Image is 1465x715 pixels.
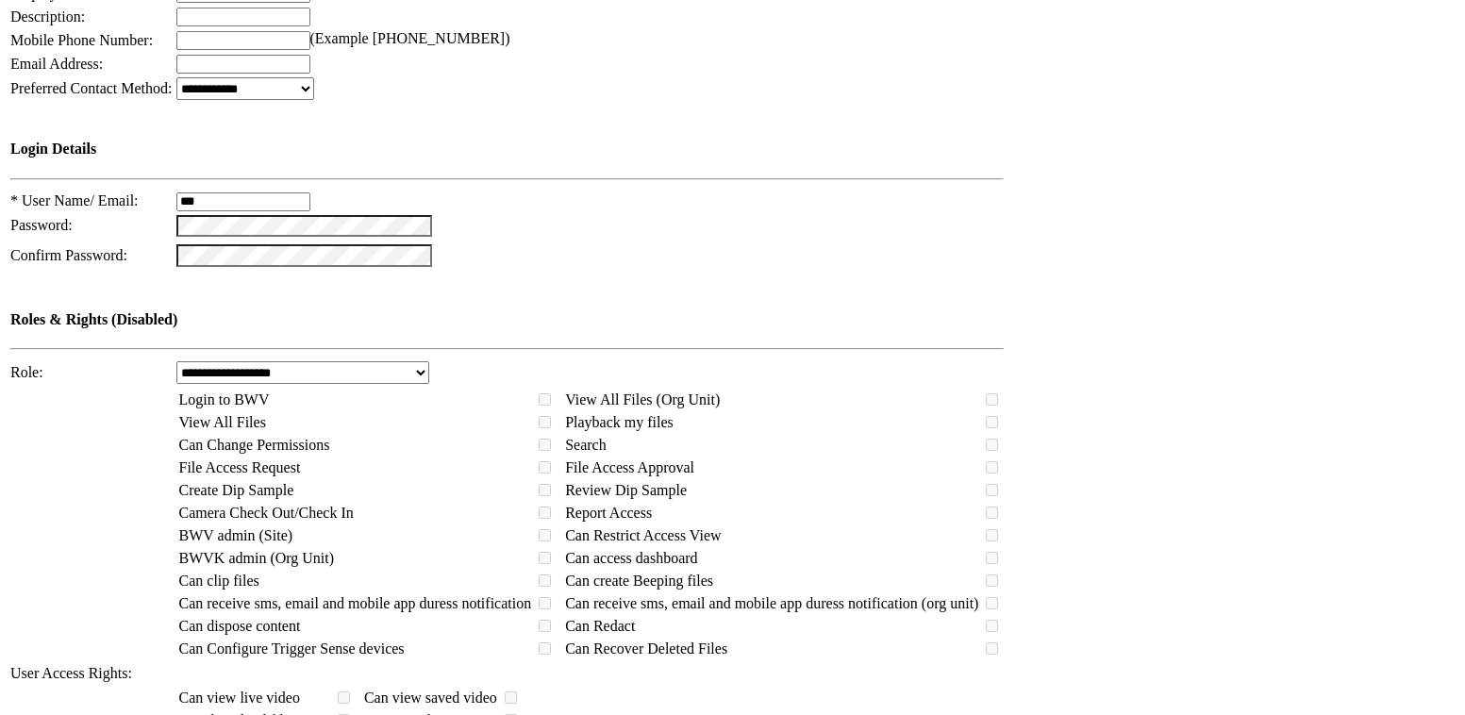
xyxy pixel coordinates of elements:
[364,690,497,706] span: Can view saved video
[179,437,330,453] span: Can Change Permissions
[10,32,153,48] span: Mobile Phone Number:
[10,311,1004,328] h4: Roles & Rights (Disabled)
[179,414,266,430] span: View All Files
[565,527,721,543] span: Can Restrict Access View
[565,482,687,498] span: Review Dip Sample
[10,247,127,263] span: Confirm Password:
[179,482,294,498] span: Create Dip Sample
[179,391,270,407] span: Login to BWV
[10,80,173,96] span: Preferred Contact Method:
[179,640,405,657] span: Can Configure Trigger Sense devices
[179,505,354,521] span: Camera Check Out/Check In
[10,56,103,72] span: Email Address:
[179,595,532,611] span: Can receive sms, email and mobile app duress notification
[179,573,259,589] span: Can clip files
[565,573,713,589] span: Can create Beeping files
[565,414,674,430] span: Playback my files
[179,459,301,475] span: File Access Request
[179,527,293,543] span: BWV admin (Site)
[565,595,978,611] span: Can receive sms, email and mobile app duress notification (org unit)
[10,192,139,208] span: * User Name/ Email:
[565,640,727,657] span: Can Recover Deleted Files
[179,690,300,706] span: Can view live video
[10,141,1004,158] h4: Login Details
[565,459,694,475] span: File Access Approval
[9,360,174,385] td: Role:
[10,8,85,25] span: Description:
[565,505,652,521] span: Report Access
[565,437,607,453] span: Search
[179,618,301,634] span: Can dispose content
[310,30,510,46] span: (Example [PHONE_NUMBER])
[179,550,335,566] span: BWVK admin (Org Unit)
[565,618,635,634] span: Can Redact
[10,665,132,681] span: User Access Rights:
[565,391,720,407] span: View All Files (Org Unit)
[10,217,73,233] span: Password:
[565,550,697,566] span: Can access dashboard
